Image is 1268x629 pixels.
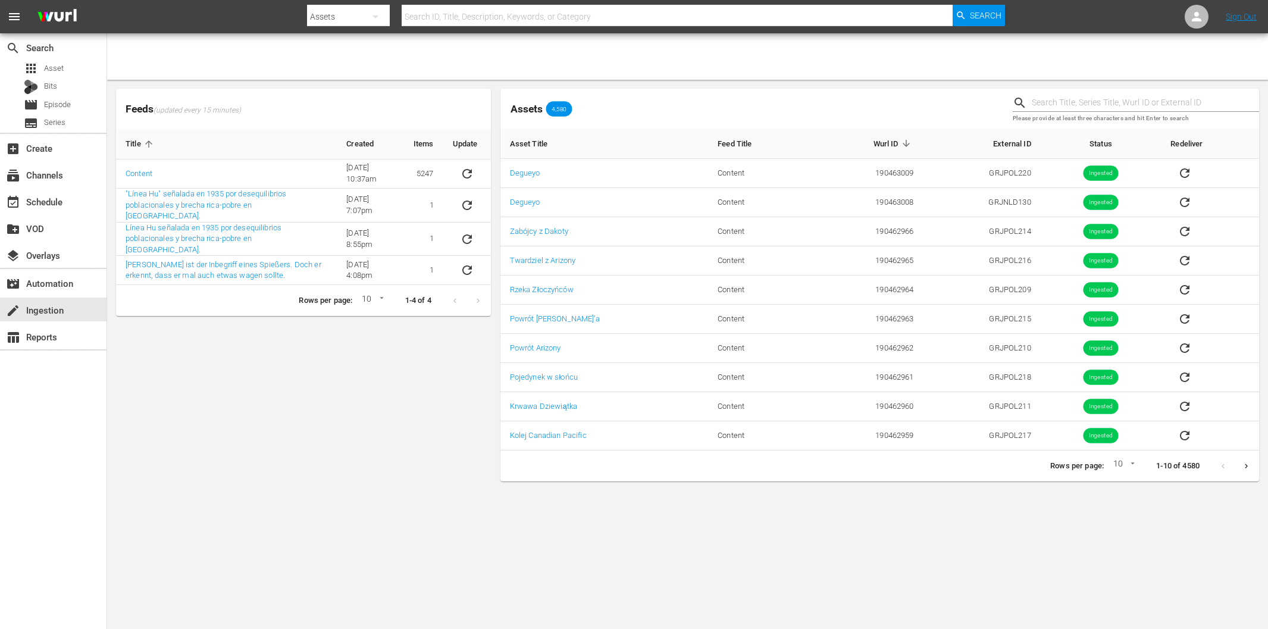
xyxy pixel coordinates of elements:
a: Zabójcy z Dakoty [510,227,568,236]
td: Content [708,188,810,217]
span: add_box [6,142,20,156]
span: menu [7,10,21,24]
span: Created [346,139,389,149]
td: 190463009 [810,159,923,188]
td: 190463008 [810,188,923,217]
span: Ingested [1083,198,1118,207]
th: Redeliver [1161,129,1259,159]
td: GRJPOL218 [923,363,1041,392]
a: Sign Out [1226,12,1257,21]
span: Ingested [1083,315,1118,324]
td: GRJPOL211 [923,392,1041,421]
span: 4,580 [546,105,572,112]
p: 1-10 of 4580 [1156,461,1200,472]
td: Content [708,392,810,421]
span: Overlays [6,249,20,263]
p: Please provide at least three characters and hit Enter to search [1013,114,1259,124]
td: [DATE] 10:37am [337,159,404,189]
td: Content [708,217,810,246]
td: GRJPOL215 [923,305,1041,334]
a: Powrót [PERSON_NAME]’a [510,314,600,323]
td: 190462963 [810,305,923,334]
td: 1 [404,189,443,223]
span: Automation [6,277,20,291]
p: Rows per page: [299,295,352,306]
div: Bits [24,80,38,94]
th: External ID [923,129,1041,159]
span: Ingested [1083,256,1118,265]
td: Content [708,421,810,450]
td: Content [708,363,810,392]
span: Search [970,5,1001,26]
span: Asset [44,62,64,74]
td: GRJPOL209 [923,276,1041,305]
span: Ingested [1083,373,1118,382]
td: GRJPOL214 [923,217,1041,246]
button: Next page [1235,455,1258,478]
th: Feed Title [708,129,810,159]
span: VOD [6,222,20,236]
span: Asset [24,61,38,76]
span: Ingested [1083,402,1118,411]
td: [DATE] 4:08pm [337,256,404,285]
div: 10 [1109,457,1137,475]
span: Reports [6,330,20,345]
span: Wurl ID [873,138,914,149]
td: 190462961 [810,363,923,392]
td: [DATE] 7:07pm [337,189,404,223]
a: Pojedynek w słońcu [510,373,578,381]
a: Powrót Arizony [510,343,561,352]
a: Content [126,169,152,178]
td: 190462962 [810,334,923,363]
a: [PERSON_NAME] ist der Inbegriff eines Spießers. Doch er erkennt, dass er mal auch etwas wagen sol... [126,260,321,280]
a: Línea Hu señalada en 1935 por desequilibrios poblacionales y brecha rica-pobre en [GEOGRAPHIC_DATA]. [126,223,281,254]
td: GRJPOL217 [923,421,1041,450]
button: Search [953,5,1005,26]
p: Rows per page: [1050,461,1104,472]
td: 190462960 [810,392,923,421]
td: 5247 [404,159,443,189]
a: Rzeka Złoczyńców [510,285,574,294]
img: ans4CAIJ8jUAAAAAAAAAAAAAAAAAAAAAAAAgQb4GAAAAAAAAAAAAAAAAAAAAAAAAJMjXAAAAAAAAAAAAAAAAAAAAAAAAgAT5G... [29,3,86,31]
span: Asset Title [510,138,563,149]
span: Ingested [1083,344,1118,353]
span: Assets [511,103,543,115]
p: 1-4 of 4 [405,295,431,306]
span: Ingestion [6,303,20,318]
div: 10 [357,292,386,310]
a: Degueyo [510,168,540,177]
span: Title [126,139,156,149]
span: Ingested [1083,169,1118,178]
span: Series [44,117,65,129]
td: 190462959 [810,421,923,450]
td: Content [708,159,810,188]
td: Content [708,334,810,363]
table: sticky table [116,129,491,285]
a: "Línea Hu" señalada en 1935 por desequilibrios poblacionales y brecha rica-pobre en [GEOGRAPHIC_D... [126,189,286,220]
td: 190462966 [810,217,923,246]
span: Bits [44,80,57,92]
td: Content [708,246,810,276]
span: (updated every 15 minutes) [154,106,241,115]
td: [DATE] 8:55pm [337,223,404,256]
span: Search [6,41,20,55]
td: Content [708,305,810,334]
td: 1 [404,223,443,256]
table: sticky table [500,129,1259,450]
span: Feeds [116,99,491,119]
th: Status [1041,129,1161,159]
td: GRJPOL220 [923,159,1041,188]
td: GRJPOL210 [923,334,1041,363]
a: Twardziel z Arizony [510,256,576,265]
td: GRJNLD130 [923,188,1041,217]
td: GRJPOL216 [923,246,1041,276]
a: Kolej Canadian Pacific [510,431,587,440]
a: Krwawa Dziewiątka [510,402,578,411]
input: Search Title, Series Title, Wurl ID or External ID [1032,94,1259,112]
th: Items [404,129,443,159]
span: Schedule [6,195,20,209]
td: 1 [404,256,443,285]
td: 190462964 [810,276,923,305]
span: Series [24,116,38,130]
span: Episode [44,99,71,111]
